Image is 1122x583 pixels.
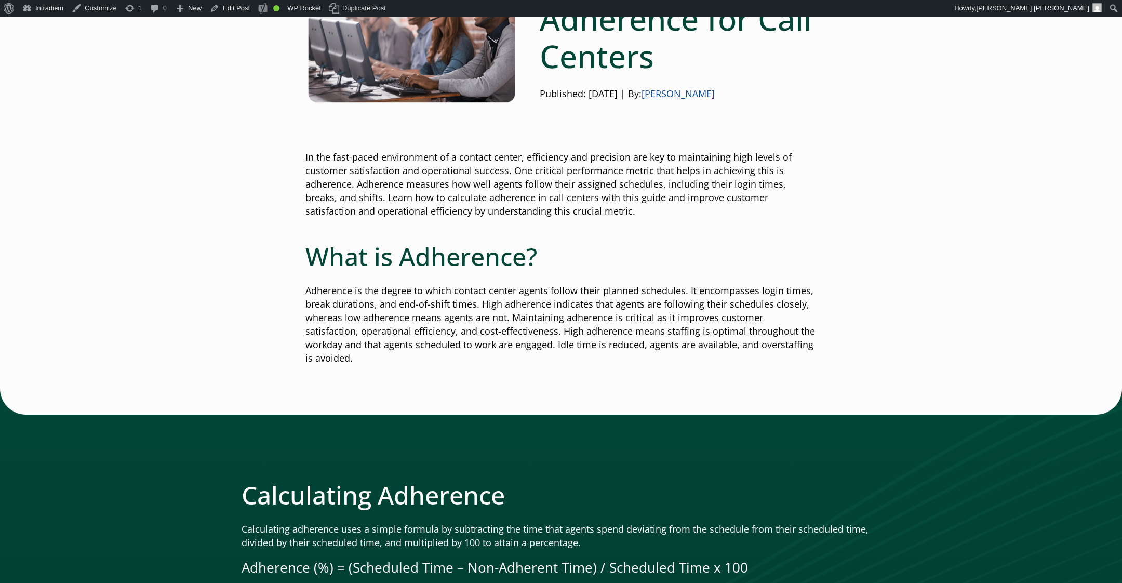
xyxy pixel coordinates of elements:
[977,4,1089,12] span: [PERSON_NAME].[PERSON_NAME]
[305,284,817,365] p: Adherence is the degree to which contact center agents follow their planned schedules. It encompa...
[642,87,715,100] a: [PERSON_NAME]
[242,523,880,550] p: Calculating adherence uses a simple formula by subtracting the time that agents spend deviating f...
[242,558,880,577] p: Adherence (%) = (Scheduled Time – Non-Adherent Time) / Scheduled Time x 100
[540,87,817,101] p: Published: [DATE] | By:
[305,242,817,272] h2: What is Adherence?
[305,151,817,218] p: In the fast-paced environment of a contact center, efficiency and precision are key to maintainin...
[273,5,279,11] div: Good
[242,480,880,510] h2: Calculating Adherence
